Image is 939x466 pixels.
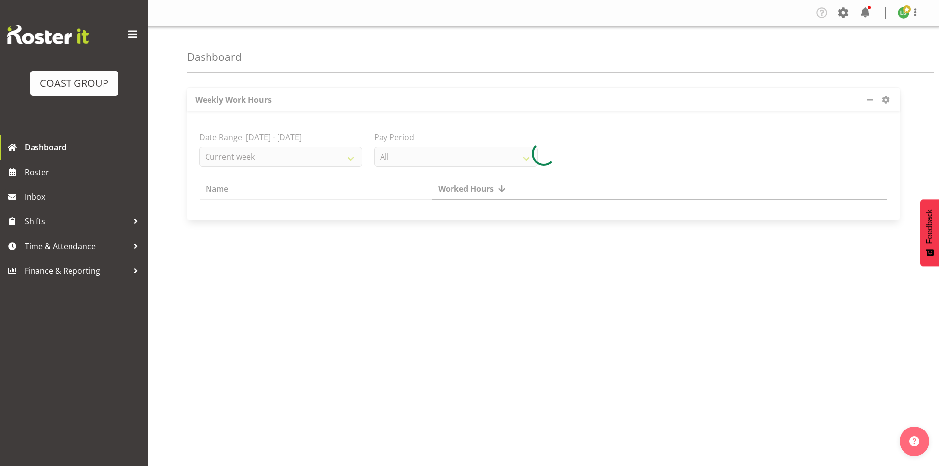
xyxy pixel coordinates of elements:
span: Feedback [925,209,934,244]
span: Dashboard [25,140,143,155]
img: lu-budden8051.jpg [898,7,909,19]
span: Roster [25,165,143,179]
span: Inbox [25,189,143,204]
img: help-xxl-2.png [909,436,919,446]
div: COAST GROUP [40,76,108,91]
h4: Dashboard [187,51,242,63]
span: Finance & Reporting [25,263,128,278]
button: Feedback - Show survey [920,199,939,266]
span: Time & Attendance [25,239,128,253]
span: Shifts [25,214,128,229]
img: Rosterit website logo [7,25,89,44]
